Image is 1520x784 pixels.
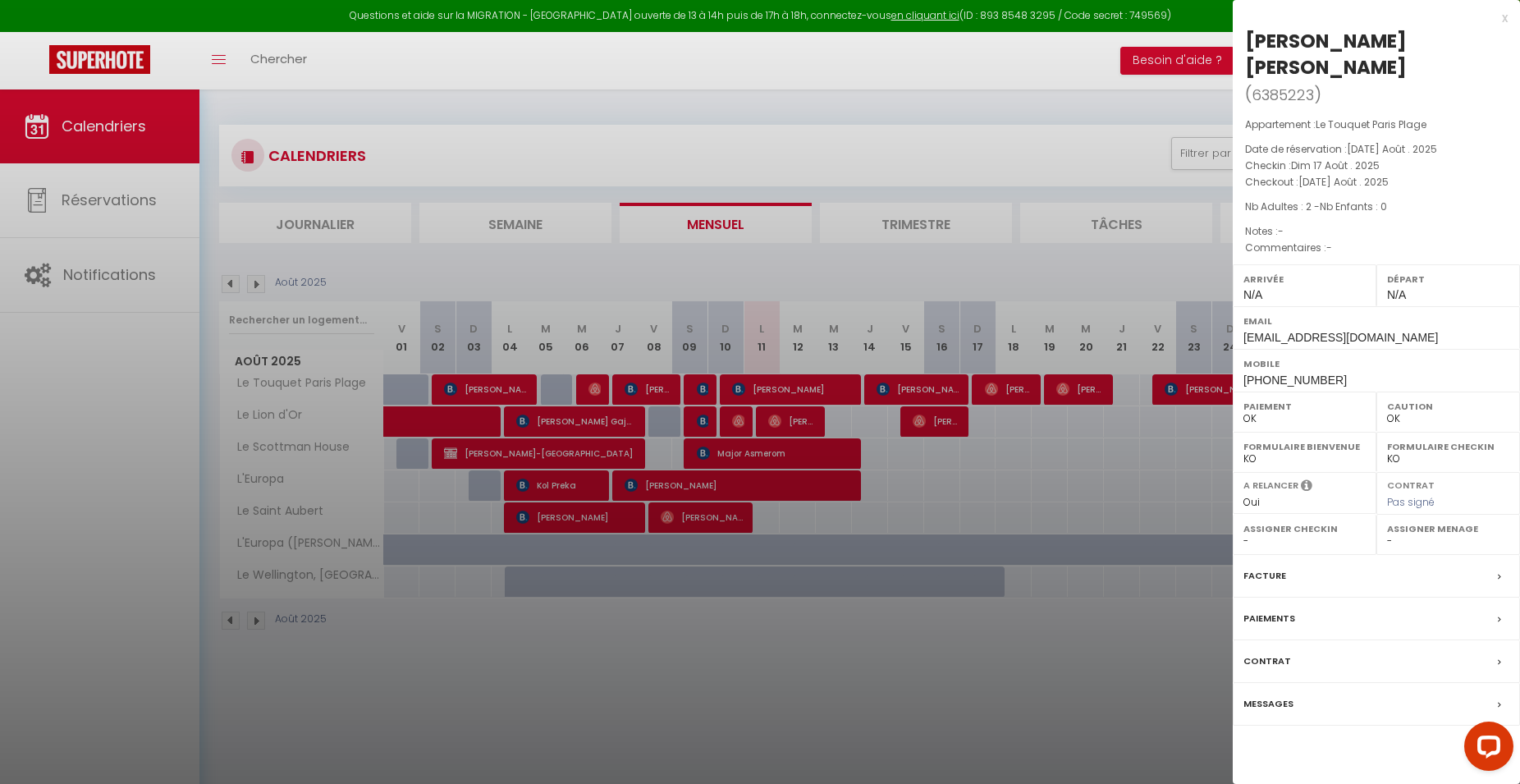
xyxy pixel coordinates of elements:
label: Arrivée [1243,271,1366,287]
div: x [1233,8,1508,28]
label: Contrat [1387,479,1435,489]
span: Nb Adultes : 2 - [1245,199,1387,213]
label: Départ [1387,271,1509,287]
label: Paiement [1243,398,1366,415]
span: - [1278,224,1284,238]
label: Paiements [1243,610,1295,627]
span: N/A [1387,288,1406,301]
label: Facture [1243,567,1286,585]
span: - [1326,241,1332,254]
label: Assigner Checkin [1243,520,1366,537]
span: Le Touquet Paris Plage [1316,117,1426,131]
iframe: LiveChat chat widget [1451,715,1520,784]
div: [PERSON_NAME] [PERSON_NAME] [1245,28,1508,80]
p: Checkin : [1245,158,1508,174]
p: Date de réservation : [1245,141,1508,158]
label: Caution [1387,398,1509,415]
i: Sélectionner OUI si vous souhaiter envoyer les séquences de messages post-checkout [1301,479,1312,497]
span: Pas signé [1387,495,1435,509]
label: Mobile [1243,355,1509,372]
span: N/A [1243,288,1262,301]
label: Email [1243,313,1509,329]
label: Formulaire Checkin [1387,438,1509,455]
span: Dim 17 Août . 2025 [1291,158,1380,172]
span: [EMAIL_ADDRESS][DOMAIN_NAME] [1243,331,1438,344]
span: Nb Enfants : 0 [1320,199,1387,213]
label: Messages [1243,695,1293,713]
label: A relancer [1243,479,1298,493]
p: Commentaires : [1245,240,1508,256]
span: 6385223 [1252,85,1314,105]
p: Notes : [1245,223,1508,240]
span: [PHONE_NUMBER] [1243,374,1347,387]
label: Assigner Menage [1387,520,1509,537]
label: Contrat [1243,653,1291,670]
p: Checkout : [1245,174,1508,190]
span: [DATE] Août . 2025 [1298,175,1389,189]
span: [DATE] Août . 2025 [1347,142,1437,156]
p: Appartement : [1245,117,1508,133]
label: Formulaire Bienvenue [1243,438,1366,455]
span: ( ) [1245,83,1321,106]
